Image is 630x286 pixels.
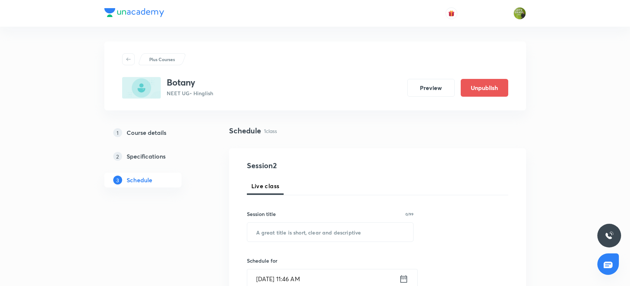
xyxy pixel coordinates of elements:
[448,10,455,17] img: avatar
[407,79,455,97] button: Preview
[405,212,414,216] p: 0/99
[247,160,382,171] h4: Session 2
[104,149,205,164] a: 2Specifications
[247,223,414,242] input: A great title is short, clear and descriptive
[264,127,277,135] p: 1 class
[247,210,276,218] h6: Session title
[122,77,161,99] img: 10C202A6-B28C-4569-9638-95043C9AFE20_plus.png
[149,56,175,63] p: Plus Courses
[605,231,614,240] img: ttu
[127,128,166,137] h5: Course details
[461,79,508,97] button: Unpublish
[127,176,152,184] h5: Schedule
[445,7,457,19] button: avatar
[113,176,122,184] p: 3
[167,77,213,88] h3: Botany
[104,8,164,17] img: Company Logo
[104,125,205,140] a: 1Course details
[104,8,164,19] a: Company Logo
[251,182,280,190] span: Live class
[229,125,261,136] h4: Schedule
[247,257,414,265] h6: Schedule for
[127,152,166,161] h5: Specifications
[113,128,122,137] p: 1
[113,152,122,161] p: 2
[167,89,213,97] p: NEET UG • Hinglish
[513,7,526,20] img: Gaurav Uppal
